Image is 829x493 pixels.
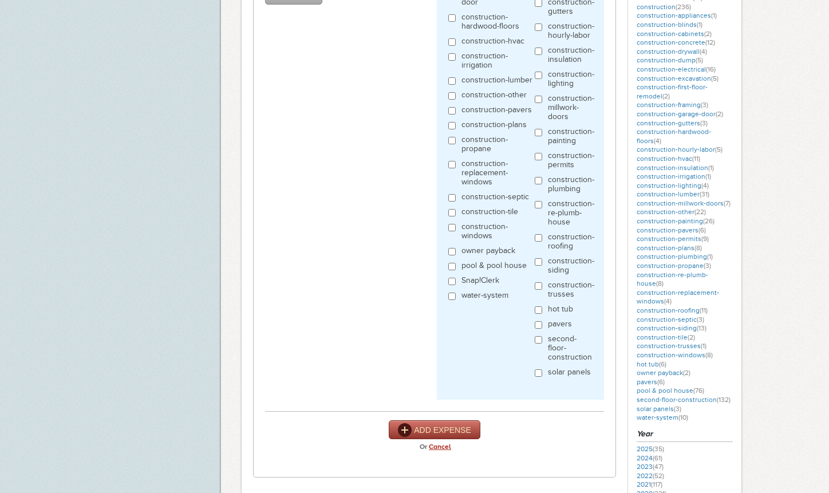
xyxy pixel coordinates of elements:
[700,190,709,198] span: (31)
[656,279,664,287] span: (8)
[637,74,719,82] a: construction-excavation
[637,253,713,261] a: construction-plumbing
[637,369,690,377] a: owner payback
[705,38,715,46] span: (12)
[697,315,704,324] span: (3)
[715,145,723,153] span: (5)
[698,226,706,234] span: (6)
[637,155,700,163] a: construction-hvac
[461,37,524,49] label: construction-hvac
[651,480,662,488] span: (117)
[637,38,715,46] a: construction-concrete
[461,246,515,258] label: owner payback
[637,333,695,341] a: construction-tile
[701,182,709,190] span: (4)
[711,11,717,19] span: (1)
[429,443,451,451] a: Cancel
[701,235,709,243] span: (9)
[706,65,716,73] span: (16)
[637,199,731,207] a: construction-millwork-doors
[637,226,706,234] a: construction-pavers
[637,428,733,442] h3: Year
[653,463,664,471] span: (47)
[637,463,664,471] a: 2023
[637,244,702,252] a: construction-plans
[696,56,703,64] span: (5)
[692,155,700,163] span: (11)
[701,101,708,109] span: (3)
[637,351,713,359] a: construction-windows
[548,22,594,43] label: construction-hourly-labor
[548,127,594,148] label: construction-painting
[637,217,714,225] a: construction-painting
[548,199,594,230] label: construction-re-plumb-house
[716,110,723,118] span: (2)
[461,76,532,88] label: construction-lumber
[637,182,709,190] a: construction-lighting
[461,13,535,34] label: construction-hardwood-floors
[637,65,716,73] a: construction-electrical
[461,135,535,156] label: construction-propane
[653,454,662,462] span: (61)
[700,119,708,127] span: (3)
[548,46,594,67] label: construction-insulation
[548,257,594,278] label: construction-siding
[637,190,709,198] a: construction-lumber
[637,172,711,180] a: construction-irrigation
[637,289,719,306] a: construction-replacement-windows
[637,271,708,288] a: construction-re-plumb-house
[693,386,704,395] span: (76)
[637,21,702,29] a: construction-blinds
[389,420,480,439] button: ADD EXPENSE
[637,128,711,145] a: construction-hardwood-floors
[637,83,708,100] a: construction-first-floor-remodel
[548,70,594,91] label: construction-lighting
[705,172,711,180] span: (1)
[674,405,681,413] span: (3)
[637,480,662,488] a: 2021
[548,334,593,365] label: second-floor-construction
[657,378,665,386] span: (6)
[461,105,532,117] label: construction-pavers
[637,164,714,172] a: construction-insulation
[461,291,508,303] label: water-system
[461,120,527,132] label: construction-plans
[697,21,702,29] span: (1)
[705,351,713,359] span: (8)
[548,232,594,254] label: construction-roofing
[683,369,690,377] span: (2)
[637,101,708,109] a: construction-framing
[548,175,594,196] label: construction-plumbing
[700,48,707,56] span: (4)
[708,164,714,172] span: (1)
[548,151,594,172] label: construction-permits
[637,208,706,216] a: construction-other
[724,199,731,207] span: (7)
[637,11,717,19] a: construction-appliances
[461,222,535,243] label: construction-windows
[461,207,518,219] label: construction-tile
[548,305,573,317] label: hot tub
[637,472,664,480] a: 2022
[662,92,670,100] span: (2)
[461,276,499,288] label: Snap!Clerk
[637,454,662,462] a: 2024
[548,368,591,380] label: solar panels
[548,320,572,332] label: pavers
[548,94,594,124] label: construction-millwork-doors
[637,3,691,11] a: construction
[637,386,704,395] a: pool & pool house
[637,360,666,368] a: hot tub
[637,235,709,243] a: construction-permits
[637,262,711,270] a: construction-propane
[637,110,723,118] a: construction-garage-door
[637,342,706,350] a: construction-trusses
[717,396,731,404] span: (132)
[637,315,704,324] a: construction-septic
[678,413,688,421] span: (10)
[548,281,594,302] label: construction-trusses
[637,405,681,413] a: solar panels
[637,396,731,404] a: second-floor-construction
[637,145,723,153] a: construction-hourly-labor
[637,48,707,56] a: construction-drywall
